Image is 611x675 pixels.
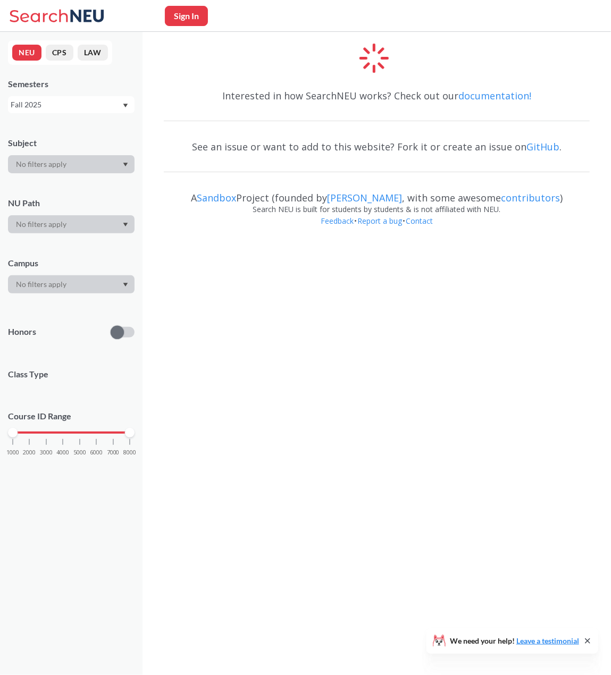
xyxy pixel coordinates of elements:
a: documentation! [458,89,531,102]
div: Dropdown arrow [8,275,135,293]
button: CPS [46,45,73,61]
div: Interested in how SearchNEU works? Check out our [164,80,590,111]
a: Leave a testimonial [516,636,579,645]
span: 4000 [56,450,69,455]
a: Sandbox [197,191,236,204]
div: • • [164,215,590,243]
span: 3000 [40,450,53,455]
span: We need your help! [450,637,579,645]
div: See an issue or want to add to this website? Fork it or create an issue on . [164,131,590,162]
span: 5000 [73,450,86,455]
svg: Dropdown arrow [123,104,128,108]
a: contributors [501,191,560,204]
svg: Dropdown arrow [123,163,128,167]
span: 6000 [90,450,103,455]
span: Class Type [8,368,135,380]
span: 8000 [123,450,136,455]
a: [PERSON_NAME] [327,191,402,204]
span: 7000 [107,450,120,455]
svg: Dropdown arrow [123,223,128,227]
div: A Project (founded by , with some awesome ) [164,182,590,204]
div: Fall 2025Dropdown arrow [8,96,135,113]
div: Semesters [8,78,135,90]
a: Feedback [320,216,354,226]
a: Report a bug [357,216,403,226]
button: Sign In [165,6,208,26]
p: Honors [8,326,36,338]
span: 2000 [23,450,36,455]
div: Dropdown arrow [8,155,135,173]
svg: Dropdown arrow [123,283,128,287]
p: Course ID Range [8,410,135,423]
button: LAW [78,45,108,61]
div: Subject [8,137,135,149]
span: 1000 [6,450,19,455]
a: GitHub [526,140,559,153]
div: Campus [8,257,135,269]
div: Fall 2025 [11,99,122,111]
button: NEU [12,45,41,61]
div: Search NEU is built for students by students & is not affiliated with NEU. [164,204,590,215]
div: NU Path [8,197,135,209]
a: Contact [405,216,433,226]
div: Dropdown arrow [8,215,135,233]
